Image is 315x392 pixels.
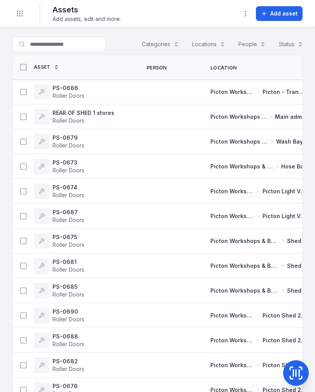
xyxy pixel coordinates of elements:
span: Roller Doors [52,167,84,173]
a: PS-0686Roller Doors [34,84,84,100]
a: Picton Workshops & BaysShed 4 [210,262,307,270]
span: Roller Doors [52,217,84,223]
span: Person [147,65,167,71]
strong: PS-0676 [52,382,84,390]
span: Add asset [270,10,297,17]
strong: PS-0681 [52,258,84,266]
a: PS-0687Roller Doors [34,208,84,224]
a: PS-0679Roller Doors [34,134,84,149]
a: Picton Workshops & BaysPicton Shed 2 Fabrication Shop [210,312,307,319]
span: Roller Doors [52,366,84,372]
span: Roller Doors [52,316,84,323]
span: Location [210,65,236,71]
strong: PS-0674 [52,184,84,191]
span: Roller Doors [52,291,84,298]
span: Picton Workshops & Bays [210,262,279,270]
a: PS-0675Roller Doors [34,233,84,249]
span: Picton Shed 2 Fabrication Shop [262,336,307,344]
a: PS-0690Roller Doors [34,308,84,323]
a: PS-0681Roller Doors [34,258,84,274]
span: Picton Workshops & Bays [210,187,255,195]
a: Picton Workshops & BaysWash Bay 1 [210,138,307,146]
a: PS-0682Roller Doors [34,357,84,373]
span: Roller Doors [52,241,84,248]
a: PS-0673Roller Doors [34,159,84,174]
span: Picton Workshops & Bays [210,287,279,295]
a: REAR OF SHED 1 storesRoller Doors [34,109,114,125]
span: Picton - Transmission Bay [262,88,307,96]
a: Picton Workshops & BaysPicton Light Vehicle Bay [210,212,307,220]
a: Picton Workshops & BaysPicton Shed 2 Fabrication Shop [210,336,307,344]
span: Roller Doors [52,266,84,273]
a: Picton Workshops & BaysShed 4 [210,237,307,245]
span: Asset [34,64,51,70]
span: Hose Bay [281,163,307,170]
span: Picton Light Vehicle Bay [262,212,307,220]
a: PS-0685Roller Doors [34,283,84,298]
span: Roller Doors [52,117,84,124]
span: Roller Doors [52,192,84,198]
span: Picton Workshops & Bays [210,361,255,369]
a: PS-0688Roller Doors [34,333,84,348]
strong: PS-0675 [52,233,84,241]
strong: PS-0688 [52,333,84,340]
button: Toggle navigation [12,6,27,21]
a: Picton Workshops & BaysPicton Light Vehicle Bay [210,187,307,195]
button: Categories [137,37,184,52]
button: Locations [187,37,230,52]
strong: PS-0682 [52,357,84,365]
strong: REAR OF SHED 1 stores [52,109,114,117]
strong: PS-0685 [52,283,84,291]
span: Wash Bay 1 [276,138,307,146]
span: Picton Light Vehicle Bay [262,187,307,195]
button: Status [274,37,308,52]
span: Picton Workshops & Bays [210,138,268,146]
a: Picton Workshops & BaysMain admin [210,113,307,121]
strong: PS-0673 [52,159,84,167]
button: Add asset [256,6,303,21]
span: Shed 4 [287,237,307,245]
span: Add assets, edit and more. [52,15,121,23]
a: Asset [34,64,59,70]
span: Shed 4 [287,287,307,295]
a: PS-0674Roller Doors [34,184,84,199]
span: Picton Shed 2 Fabrication Shop [262,361,307,369]
strong: PS-0690 [52,308,84,316]
span: Picton Workshops & Bays [210,212,255,220]
span: Picton Workshops & Bays [210,336,255,344]
h2: Assets [52,4,121,15]
span: Picton Workshops & Bays [210,237,279,245]
a: Picton Workshops & BaysPicton Shed 2 Fabrication Shop [210,361,307,369]
a: Picton Workshops & BaysHose Bay [210,163,307,170]
span: Main admin [275,113,307,121]
span: Roller Doors [52,142,84,149]
span: Roller Doors [52,92,84,99]
a: Picton Workshops & BaysPicton - Transmission Bay [210,88,307,96]
span: Shed 4 [287,262,307,270]
span: Picton Workshops & Bays [210,163,273,170]
strong: PS-0687 [52,208,84,216]
strong: PS-0686 [52,84,84,92]
span: Picton Workshops & Bays [210,312,255,319]
button: People [233,37,271,52]
span: Picton Workshops & Bays [210,88,255,96]
a: Picton Workshops & BaysShed 4 [210,287,307,295]
span: Picton Shed 2 Fabrication Shop [262,312,307,319]
span: Roller Doors [52,341,84,347]
strong: PS-0679 [52,134,84,142]
span: Picton Workshops & Bays [210,113,267,121]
